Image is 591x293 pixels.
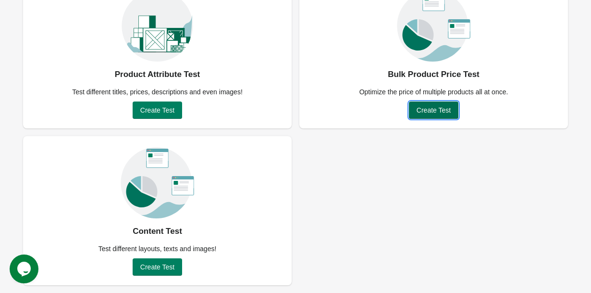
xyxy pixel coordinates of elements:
[354,87,514,97] div: Optimize the price of multiple products all at once.
[93,244,222,254] div: Test different layouts, texts and images!
[409,102,458,119] button: Create Test
[133,102,182,119] button: Create Test
[10,255,40,283] iframe: chat widget
[388,67,480,82] div: Bulk Product Price Test
[140,106,174,114] span: Create Test
[133,258,182,276] button: Create Test
[115,67,200,82] div: Product Attribute Test
[133,224,182,239] div: Content Test
[417,106,451,114] span: Create Test
[140,263,174,271] span: Create Test
[66,87,248,97] div: Test different titles, prices, descriptions and even images!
